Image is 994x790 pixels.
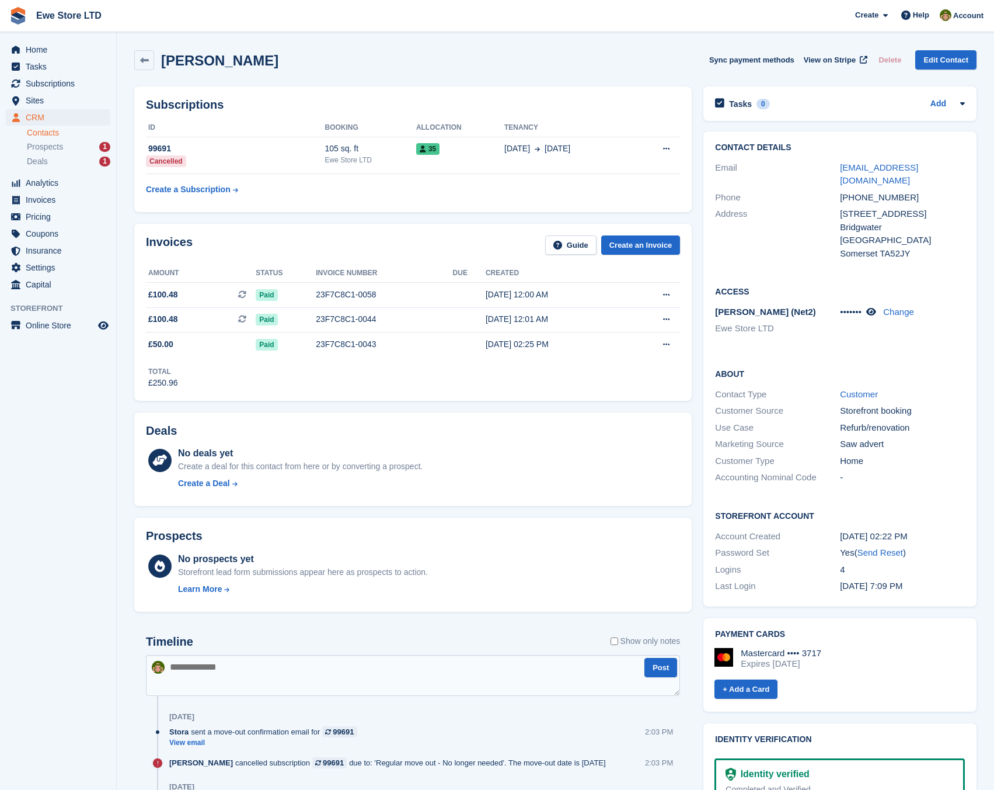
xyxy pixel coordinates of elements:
a: Add [930,98,946,111]
div: [DATE] 02:25 PM [486,338,626,351]
span: Pricing [26,209,96,225]
span: Help [913,9,929,21]
div: cancelled subscription due to: 'Regular move out - No longer needed'. The move-out date is [DATE] [169,757,612,768]
a: menu [6,58,110,75]
div: Refurb/renovation [840,421,965,435]
h2: Identity verification [715,735,965,744]
span: Paid [256,339,277,351]
h2: [PERSON_NAME] [161,53,278,68]
div: Storefront lead form submissions appear here as prospects to action. [178,566,428,578]
div: Expires [DATE] [741,659,821,669]
li: Ewe Store LTD [715,322,840,335]
span: Paid [256,289,277,301]
h2: Payment cards [715,630,965,639]
div: Identity verified [736,767,810,781]
h2: Timeline [146,635,193,649]
div: Storefront booking [840,404,965,418]
div: Email [715,161,840,188]
div: 105 sq. ft [325,143,416,155]
a: Ewe Store LTD [32,6,106,25]
input: Show only notes [611,635,618,647]
div: Total [148,366,178,377]
th: Due [453,264,486,283]
div: 1 [99,142,110,152]
a: menu [6,175,110,191]
div: Create a deal for this contact from here or by converting a prospect. [178,460,423,473]
button: Post [644,658,677,677]
div: Somerset TA52JY [840,247,965,261]
h2: Access [715,285,965,297]
div: Logins [715,563,840,577]
div: Yes [840,546,965,560]
div: Use Case [715,421,840,435]
span: Prospects [27,141,63,153]
th: ID [146,119,325,137]
span: Home [26,41,96,58]
a: Prospects 1 [27,141,110,153]
label: Show only notes [611,635,681,647]
span: [DATE] [504,143,530,155]
span: Tasks [26,58,96,75]
span: £100.48 [148,289,178,301]
a: Send Reset [857,548,903,557]
span: Paid [256,314,277,325]
a: menu [6,41,110,58]
div: Phone [715,191,840,205]
div: [GEOGRAPHIC_DATA] [840,234,965,247]
a: + Add a Card [714,680,777,699]
div: £250.96 [148,377,178,389]
div: 23F7C8C1-0058 [316,289,452,301]
span: £50.00 [148,338,173,351]
div: [PHONE_NUMBER] [840,191,965,205]
a: 99691 [322,726,357,737]
div: Contact Type [715,388,840,401]
a: Customer [840,389,878,399]
img: Identity Verification Ready [726,768,735,781]
button: Delete [874,50,906,70]
a: Change [883,307,914,317]
div: 99691 [146,143,325,155]
div: [DATE] 02:22 PM [840,530,965,543]
a: 99691 [312,757,347,768]
div: [STREET_ADDRESS] [840,207,965,221]
img: Jason Butcher [940,9,951,21]
div: [DATE] 12:01 AM [486,313,626,325]
div: Marketing Source [715,438,840,451]
a: menu [6,75,110,92]
a: menu [6,92,110,109]
a: menu [6,259,110,276]
span: ( ) [855,548,906,557]
div: Accounting Nominal Code [715,471,840,484]
div: [DATE] [169,712,194,722]
div: 4 [840,563,965,577]
a: menu [6,209,110,225]
span: Sites [26,92,96,109]
th: Allocation [416,119,504,137]
span: Capital [26,276,96,293]
div: Create a Subscription [146,183,231,196]
th: Amount [146,264,256,283]
span: Settings [26,259,96,276]
h2: About [715,368,965,379]
span: Coupons [26,226,96,242]
div: - [840,471,965,484]
div: sent a move-out confirmation email for [169,726,363,737]
div: 0 [756,99,770,109]
a: View email [169,738,363,748]
span: Storefront [11,303,116,314]
h2: Deals [146,424,177,438]
div: 1 [99,157,110,167]
div: Ewe Store LTD [325,155,416,165]
a: menu [6,192,110,208]
a: Create an Invoice [601,235,681,255]
a: Preview store [96,318,110,332]
a: menu [6,276,110,293]
div: Customer Source [715,404,840,418]
span: [DATE] [545,143,570,155]
div: [DATE] 12:00 AM [486,289,626,301]
a: menu [6,242,110,259]
div: Saw advert [840,438,965,451]
div: 99691 [323,757,344,768]
th: Booking [325,119,416,137]
a: [EMAIL_ADDRESS][DOMAIN_NAME] [840,162,918,186]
